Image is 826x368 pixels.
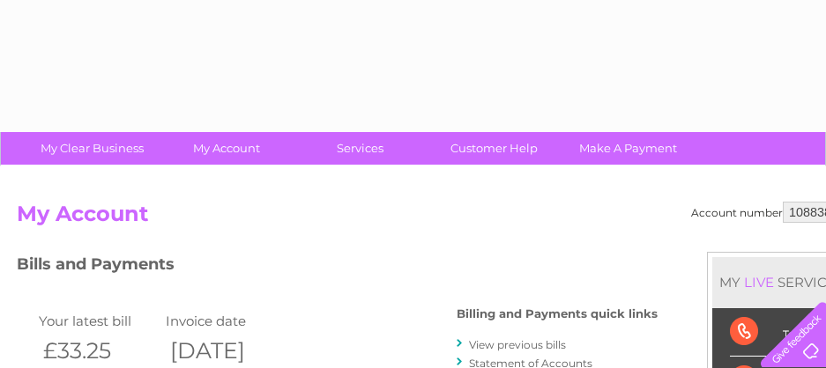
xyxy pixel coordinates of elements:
a: My Clear Business [19,132,165,165]
a: View previous bills [469,338,566,351]
a: My Account [153,132,299,165]
h4: Billing and Payments quick links [457,307,658,320]
td: Invoice date [161,309,288,333]
td: Your latest bill [34,309,161,333]
a: Make A Payment [555,132,701,165]
div: LIVE [740,274,778,291]
a: Services [287,132,433,165]
a: Customer Help [421,132,567,165]
h3: Bills and Payments [17,252,658,283]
